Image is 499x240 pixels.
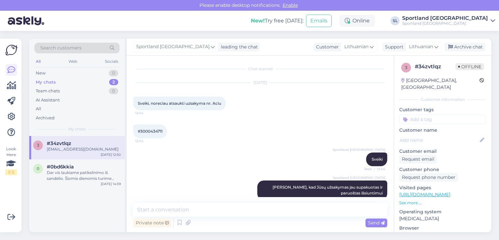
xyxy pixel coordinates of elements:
div: Try free [DATE]: [251,17,303,25]
p: Customer tags [399,106,486,113]
div: All [36,106,41,112]
div: 2 [109,79,118,86]
p: Chrome [TECHNICAL_ID] [399,232,486,238]
div: Dar vis laukiame patikslinimo iš sandėlio. Šiomis dienomis turime didelį užsakymų srautą, atsipra... [47,170,121,181]
div: Sportland [GEOGRAPHIC_DATA] [402,16,488,21]
span: Search customers [40,45,82,51]
div: [GEOGRAPHIC_DATA], [GEOGRAPHIC_DATA] [401,77,480,91]
span: Seen ✓ 12:44 [361,167,385,171]
div: Request phone number [399,173,458,182]
span: 0 [37,166,39,171]
span: #0bd6kkia [47,164,74,170]
button: Emails [306,15,332,27]
div: # 34zvtlqz [415,63,455,71]
span: Sportland [GEOGRAPHIC_DATA] [333,147,385,152]
p: [MEDICAL_DATA] [399,215,486,222]
span: Lithuanian [409,43,433,50]
div: Customer [313,44,339,50]
span: Send [368,220,385,226]
span: [PERSON_NAME], kad Jūsų užsakymas jau supakuotas ir paruoštas išsiuntimui [273,185,384,195]
div: Support [382,44,403,50]
div: New [36,70,45,76]
div: 0 [109,70,118,76]
div: Archived [36,115,55,121]
div: [EMAIL_ADDRESS][DOMAIN_NAME] [47,146,121,152]
span: Offline [455,63,484,70]
div: Look Here [5,146,17,175]
span: Sveiki [372,157,383,162]
span: Sveiki, noreciau atsaukti uzsakyma nr. Aciu [138,101,221,106]
div: Chat started [133,66,387,72]
div: AI Assistant [36,97,60,103]
p: Visited pages [399,184,486,191]
p: Operating system [399,208,486,215]
span: 12:44 [135,139,160,143]
div: leading the chat [218,44,258,50]
a: Sportland [GEOGRAPHIC_DATA]Sportland [GEOGRAPHIC_DATA] [402,16,495,26]
p: Customer name [399,127,486,134]
p: Customer phone [399,166,486,173]
span: Lithuanian [344,43,368,50]
div: Web [67,57,79,66]
div: [DATE] 12:50 [101,152,121,157]
input: Add a tag [399,114,486,124]
span: Sportland [GEOGRAPHIC_DATA] [136,43,210,50]
div: Socials [104,57,120,66]
span: 3 [405,65,407,70]
div: [DATE] 14:59 [101,181,121,186]
b: New! [251,18,265,24]
p: Browser [399,225,486,232]
div: 1 / 3 [5,169,17,175]
span: Sportland [GEOGRAPHIC_DATA] [333,175,385,180]
input: Add name [400,137,479,144]
div: 0 [109,88,118,94]
div: Request email [399,155,437,164]
div: Online [339,15,375,27]
div: Private note [133,219,172,227]
div: SL [390,16,400,25]
span: Enable [281,2,300,8]
span: #3000434711 [138,129,162,134]
div: Team chats [36,88,60,94]
span: 3 [37,143,39,148]
div: My chats [36,79,56,86]
div: All [34,57,42,66]
span: 12:44 [135,111,160,115]
div: [DATE] [133,80,387,86]
span: My chats [68,126,86,132]
div: Archive chat [444,43,485,51]
img: Askly Logo [5,44,18,56]
div: Customer information [399,97,486,102]
span: #34zvtlqz [47,140,71,146]
div: Sportland [GEOGRAPHIC_DATA] [402,21,488,26]
a: [URL][DOMAIN_NAME] [399,192,450,197]
p: Customer email [399,148,486,155]
p: See more ... [399,200,486,206]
